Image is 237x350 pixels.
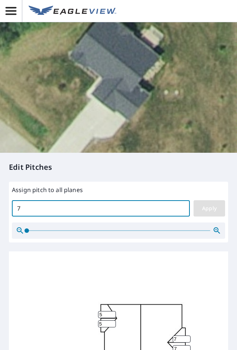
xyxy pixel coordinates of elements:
p: Edit Pitches [9,162,228,173]
span: Apply [199,204,219,213]
label: Assign pitch to all planes [12,185,225,194]
input: 00.0 [12,198,190,219]
img: EV Logo [29,6,116,17]
button: Apply [194,200,225,217]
